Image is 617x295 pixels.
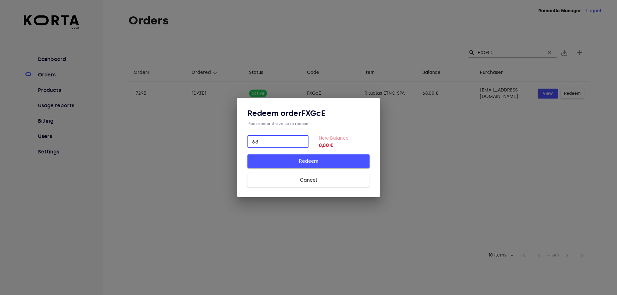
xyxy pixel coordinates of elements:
[319,135,349,141] label: New Balance
[319,142,370,149] strong: 0,00 €
[258,176,359,184] span: Cancel
[258,157,359,165] span: Redeem
[247,108,370,118] h3: Redeem order FXGcE
[247,173,370,187] button: Cancel
[247,121,370,126] div: Please enter the value to redeem:
[247,154,370,168] button: Redeem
